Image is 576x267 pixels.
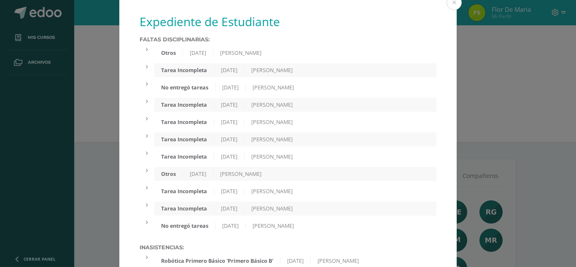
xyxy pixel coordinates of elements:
div: [PERSON_NAME] [245,136,299,143]
div: Tarea Incompleta [154,119,214,126]
label: Faltas Disciplinarias: [140,36,436,43]
div: [PERSON_NAME] [245,67,299,74]
div: [PERSON_NAME] [245,101,299,108]
div: [DATE] [214,119,245,126]
div: [DATE] [214,101,245,108]
div: [PERSON_NAME] [245,188,299,195]
div: [DATE] [183,170,213,178]
h1: Expediente de Estudiante [140,13,436,30]
div: No entregó tareas [154,84,215,91]
div: Otros [154,170,183,178]
div: [DATE] [214,136,245,143]
div: [DATE] [214,188,245,195]
div: [PERSON_NAME] [246,84,301,91]
div: [PERSON_NAME] [246,222,301,229]
div: [PERSON_NAME] [245,205,299,212]
div: Tarea Incompleta [154,205,214,212]
div: [DATE] [280,257,311,264]
div: [PERSON_NAME] [245,119,299,126]
div: Tarea Incompleta [154,101,214,108]
div: [DATE] [183,49,213,57]
div: [PERSON_NAME] [245,153,299,160]
div: [PERSON_NAME] [213,170,268,178]
div: Tarea Incompleta [154,153,214,160]
div: Otros [154,49,183,57]
div: No entregó tareas [154,222,215,229]
div: [DATE] [214,205,245,212]
div: Robótica Primero Básico 'Primero Básico B' [154,257,280,264]
div: Tarea Incompleta [154,136,214,143]
label: Inasistencias: [140,244,436,251]
div: [DATE] [215,84,246,91]
div: [PERSON_NAME] [213,49,268,57]
div: [PERSON_NAME] [311,257,366,264]
div: [DATE] [214,153,245,160]
div: [DATE] [215,222,246,229]
div: Tarea Incompleta [154,67,214,74]
div: Tarea Incompleta [154,188,214,195]
div: [DATE] [214,67,245,74]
